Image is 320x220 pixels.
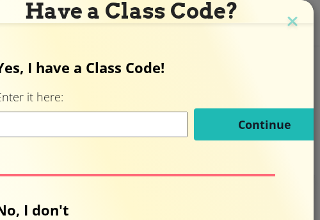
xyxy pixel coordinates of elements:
span: Continue [238,117,291,132]
img: close icon [284,13,301,32]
